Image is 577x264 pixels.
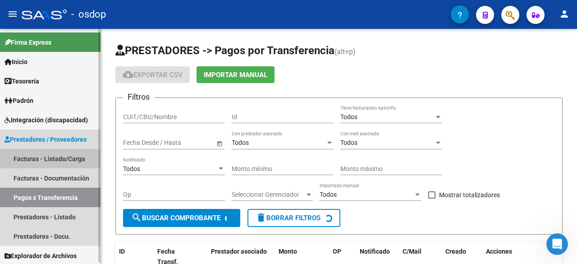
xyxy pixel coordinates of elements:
span: Creado [445,248,466,255]
span: - osdop [71,5,106,24]
mat-icon: person [559,9,570,19]
span: Padrón [5,96,33,106]
span: Integración (discapacidad) [5,115,88,125]
span: Importar Manual [204,71,267,79]
mat-icon: menu [7,9,18,19]
mat-icon: search [131,212,142,223]
span: (alt+p) [334,47,356,56]
mat-icon: delete [256,212,266,223]
span: OP [333,248,341,255]
span: Seleccionar Gerenciador [232,191,305,199]
span: Buscar Comprobante [131,214,220,222]
span: Explorador de Archivos [5,251,77,261]
span: Prestador asociado [211,248,267,255]
span: Todos [340,113,357,120]
span: Tesorería [5,76,39,86]
button: Borrar Filtros [247,209,340,227]
span: Exportar CSV [123,71,183,79]
span: PRESTADORES -> Pagos por Transferencia [115,44,334,57]
span: Firma Express [5,37,51,47]
span: Borrar Filtros [256,214,321,222]
span: Monto [279,248,297,255]
span: Prestadores / Proveedores [5,134,87,144]
span: Notificado [360,248,390,255]
h3: Filtros [123,91,154,103]
button: Importar Manual [197,66,275,83]
span: Todos [123,165,140,172]
span: Todos [232,139,249,146]
span: Mostrar totalizadores [439,190,500,200]
span: Acciones [486,248,512,255]
button: Exportar CSV [115,66,190,83]
span: Todos [320,191,337,198]
input: Fecha fin [164,139,208,147]
span: Todos [340,139,357,146]
mat-icon: cloud_download [123,69,133,80]
button: Buscar Comprobante [123,209,240,227]
span: ID [119,248,125,255]
button: Open calendar [215,139,224,148]
span: C/Mail [403,248,421,255]
iframe: Intercom live chat [546,233,568,255]
span: Inicio [5,57,27,67]
input: Fecha inicio [123,139,156,147]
